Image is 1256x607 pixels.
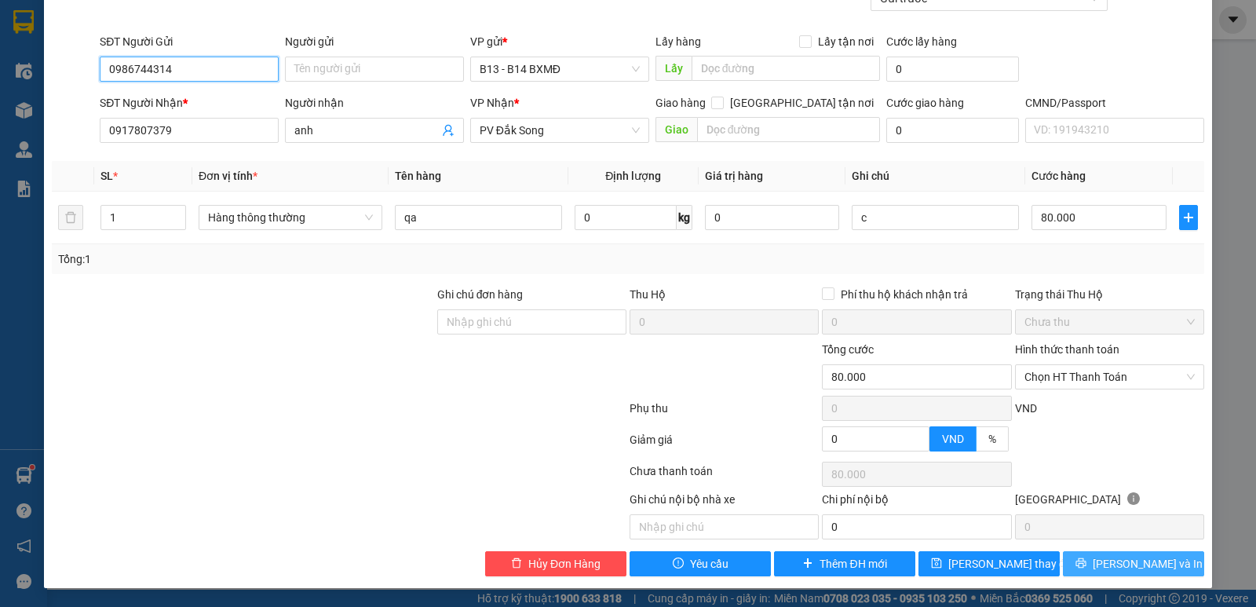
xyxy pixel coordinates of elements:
span: Giá trị hàng [705,170,763,182]
label: Cước giao hàng [886,97,964,109]
div: Trạng thái Thu Hộ [1015,286,1204,303]
button: printer[PERSON_NAME] và In [1063,551,1204,576]
span: Hàng thông thường [208,206,373,229]
span: Hủy Đơn Hàng [528,555,601,572]
span: Nơi nhận: [120,109,145,132]
span: Tên hàng [395,170,441,182]
span: Giao [655,117,697,142]
span: [PERSON_NAME] và In [1093,555,1203,572]
strong: CÔNG TY TNHH [GEOGRAPHIC_DATA] 214 QL13 - P.26 - Q.BÌNH THẠNH - TP HCM 1900888606 [41,25,127,84]
div: Chi phí nội bộ [822,491,1011,514]
label: Cước lấy hàng [886,35,957,48]
th: Ghi chú [845,161,1025,192]
div: Phụ thu [628,400,820,427]
div: Chưa thanh toán [628,463,820,490]
span: B131408250569 [140,59,221,71]
input: Cước lấy hàng [886,57,1019,82]
span: exclamation-circle [673,558,684,570]
div: Giảm giá [628,431,820,459]
span: kg [677,205,692,230]
strong: BIÊN NHẬN GỬI HÀNG HOÁ [54,94,182,106]
input: Ghi chú đơn hàng [437,309,626,335]
span: user-add [442,124,455,137]
button: deleteHủy Đơn Hàng [485,551,626,576]
span: Lấy hàng [655,35,701,48]
div: Người nhận [285,94,464,112]
span: info-circle [1127,492,1140,505]
span: Lấy tận nơi [812,33,880,50]
span: 14:28:23 [DATE] [149,71,221,82]
span: PV Đắk Song [480,119,640,142]
span: plus [1180,211,1197,224]
div: [GEOGRAPHIC_DATA] [1015,491,1204,514]
button: exclamation-circleYêu cầu [630,551,771,576]
span: [GEOGRAPHIC_DATA] tận nơi [724,94,880,112]
span: VP Nhận [470,97,514,109]
span: delete [511,558,522,570]
span: SL [100,170,113,182]
input: Nhập ghi chú [630,514,819,539]
input: Dọc đường [692,56,881,81]
div: Ghi chú nội bộ nhà xe [630,491,819,514]
div: Người gửi [285,33,464,50]
input: Ghi Chú [852,205,1019,230]
button: save[PERSON_NAME] thay đổi [918,551,1060,576]
span: Phí thu hộ khách nhận trả [834,286,974,303]
span: VND [942,433,964,445]
span: Đơn vị tính [199,170,257,182]
span: Giao hàng [655,97,706,109]
button: plusThêm ĐH mới [774,551,915,576]
span: Chưa thu [1024,310,1195,334]
div: SĐT Người Gửi [100,33,279,50]
span: Định lượng [605,170,661,182]
span: Cước hàng [1031,170,1086,182]
span: PV Đắk Song [158,110,203,119]
label: Hình thức thanh toán [1015,343,1119,356]
span: Nơi gửi: [16,109,32,132]
input: VD: Bàn, Ghế [395,205,562,230]
span: Thu Hộ [630,288,666,301]
span: % [988,433,996,445]
span: plus [802,558,813,570]
div: Tổng: 1 [58,250,486,268]
button: delete [58,205,83,230]
div: VP gửi [470,33,649,50]
img: logo [16,35,36,75]
span: Yêu cầu [690,555,728,572]
span: Tổng cước [822,343,874,356]
span: [PERSON_NAME] thay đổi [948,555,1074,572]
span: B13 - B14 BXMĐ [480,57,640,81]
input: Dọc đường [697,117,881,142]
div: SĐT Người Nhận [100,94,279,112]
span: Lấy [655,56,692,81]
span: save [931,558,942,570]
span: VND [1015,402,1037,415]
input: Cước giao hàng [886,118,1019,143]
label: Ghi chú đơn hàng [437,288,524,301]
button: plus [1179,205,1198,230]
span: Chọn HT Thanh Toán [1024,365,1195,389]
span: printer [1075,558,1086,570]
span: Thêm ĐH mới [820,555,886,572]
div: CMND/Passport [1025,94,1204,112]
